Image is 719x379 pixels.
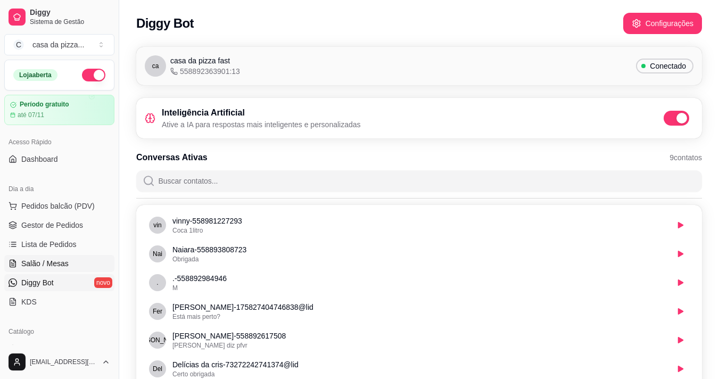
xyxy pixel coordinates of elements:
span: José Filho [131,336,184,344]
article: Período gratuito [20,101,69,109]
span: Lista de Pedidos [21,239,77,250]
span: Dashboard [21,154,58,164]
p: [PERSON_NAME] - 175827404746838@lid [172,302,668,312]
a: Gestor de Pedidos [4,217,114,234]
span: C [13,39,24,50]
span: Certo obrigada [172,370,214,378]
div: casa da pizza ... [32,39,84,50]
div: Dia a dia [4,180,114,197]
span: ca [152,62,159,70]
span: Naiara [153,250,162,258]
span: Coca 1litro [172,227,203,234]
a: DiggySistema de Gestão [4,4,114,30]
span: Produtos [21,343,51,354]
p: vinny - 558981227293 [172,216,668,226]
span: Diggy Bot [21,277,54,288]
button: Select a team [4,34,114,55]
span: Conectado [646,61,690,71]
span: M [172,284,178,292]
p: Delícias da cris - 73272242741374@lid [172,359,668,370]
h3: Inteligência Artificial [162,106,361,119]
p: . - 558892984946 [172,273,668,284]
span: [PERSON_NAME] diz pfvr [172,342,247,349]
button: [EMAIL_ADDRESS][DOMAIN_NAME] [4,349,114,375]
span: Fernando Batista [153,307,162,316]
a: Salão / Mesas [4,255,114,272]
a: Produtos [4,340,114,357]
span: vinny [153,221,161,229]
p: [PERSON_NAME] - 558892617508 [172,331,668,341]
button: Configurações [623,13,702,34]
span: [EMAIL_ADDRESS][DOMAIN_NAME] [30,358,97,366]
span: KDS [21,296,37,307]
h2: Diggy Bot [136,15,194,32]
span: Delícias da cris [153,365,162,373]
span: Diggy [30,8,110,18]
button: Pedidos balcão (PDV) [4,197,114,215]
span: 9 contatos [670,152,702,163]
article: até 07/11 [18,111,44,119]
button: Alterar Status [82,69,105,81]
div: Acesso Rápido [4,134,114,151]
span: Salão / Mesas [21,258,69,269]
p: Naiara - 558893808723 [172,244,668,255]
span: casa da pizza fast [170,55,230,66]
h3: Conversas Ativas [136,151,208,164]
span: . [156,278,158,287]
input: Buscar contatos... [155,170,696,192]
a: Lista de Pedidos [4,236,114,253]
a: Diggy Botnovo [4,274,114,291]
a: KDS [4,293,114,310]
a: Período gratuitoaté 07/11 [4,95,114,125]
span: Sistema de Gestão [30,18,110,26]
span: Obrigada [172,256,199,263]
div: Loja aberta [13,69,57,81]
a: Dashboard [4,151,114,168]
p: Ative a IA para respostas mais inteligentes e personalizadas [162,119,361,130]
span: Pedidos balcão (PDV) [21,201,95,211]
span: 558892363901:13 [170,66,240,77]
div: Catálogo [4,323,114,340]
span: Está mais perto? [172,313,220,320]
span: Gestor de Pedidos [21,220,83,230]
